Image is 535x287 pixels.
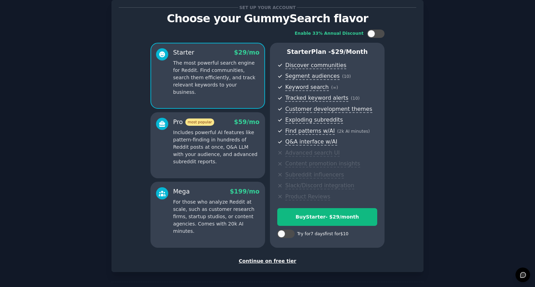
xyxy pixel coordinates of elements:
span: Exploding subreddits [285,116,343,124]
span: Content promotion insights [285,160,360,167]
span: most popular [185,118,215,126]
span: ( 2k AI minutes ) [337,129,370,134]
span: $ 199 /mo [230,188,259,195]
p: Choose your GummySearch flavor [119,13,416,25]
div: Pro [173,118,214,126]
div: Enable 33% Annual Discount [295,31,364,37]
span: Advanced search UI [285,149,340,157]
p: Starter Plan - [277,48,377,56]
span: $ 29 /mo [234,49,259,56]
button: BuyStarter- $29/month [277,208,377,226]
span: Find patterns w/AI [285,128,335,135]
span: $ 29 /month [331,48,368,55]
span: Set up your account [238,4,297,11]
div: Try for 7 days first for $10 [297,231,348,237]
div: Buy Starter - $ 29 /month [278,213,377,221]
span: Subreddit influencers [285,171,344,179]
span: ( 10 ) [342,74,351,79]
span: Slack/Discord integration [285,182,354,189]
div: Starter [173,48,194,57]
span: ( ∞ ) [331,85,338,90]
p: For those who analyze Reddit at scale, such as customer research firms, startup studios, or conte... [173,198,259,235]
span: Customer development themes [285,106,372,113]
p: Includes powerful AI features like pattern-finding in hundreds of Reddit posts at once, Q&A LLM w... [173,129,259,165]
span: ( 10 ) [351,96,359,101]
span: Product Reviews [285,193,330,200]
div: Continue on free tier [119,257,416,265]
span: Segment audiences [285,73,340,80]
div: Mega [173,187,190,196]
span: $ 59 /mo [234,118,259,125]
p: The most powerful search engine for Reddit. Find communities, search them efficiently, and track ... [173,59,259,96]
span: Discover communities [285,62,346,69]
span: Keyword search [285,84,329,91]
span: Q&A interface w/AI [285,138,337,146]
span: Tracked keyword alerts [285,95,348,102]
